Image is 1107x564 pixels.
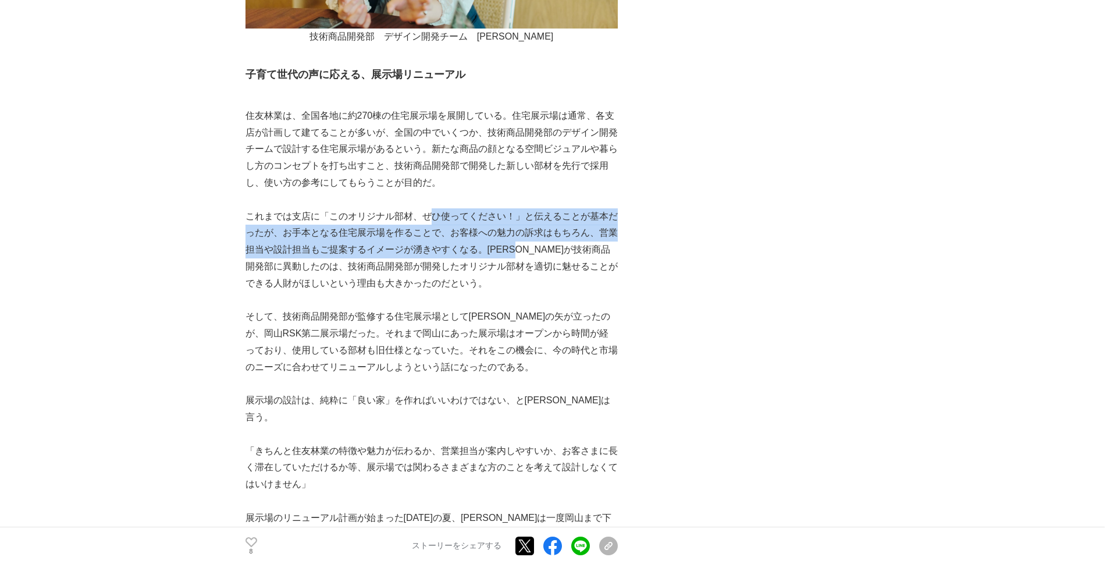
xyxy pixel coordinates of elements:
[245,308,618,375] p: そして、技術商品開発部が監修する住宅展示場として[PERSON_NAME]の矢が立ったのが、岡山RSK第二展示場だった。それまで岡山にあった展示場はオープンから時間が経っており、使用している部材...
[245,108,618,191] p: 住友林業は、全国各地に約270棟の住宅展示場を展開している。住宅展示場は通常、各支店が計画して建てることが多いが、全国の中でいくつか、技術商品開発部のデザイン開発チームで設計する住宅展示場がある...
[245,548,257,554] p: 8
[245,443,618,493] p: 「きちんと住友林業の特徴や魅力が伝わるか、営業担当が案内しやすいか、お客さまに長く滞在していただけるか等、展示場では関わるさまざまな方のことを考えて設計しなくてはいけません」
[245,208,618,292] p: これまでは支店に「このオリジナル部材、ぜひ使ってください！」と伝えることが基本だったが、お手本となる住宅展示場を作ることで、お客様への魅力の訴求はもちろん、営業担当や設計担当もご提案するイメージ...
[245,66,618,83] h3: 子育て世代の声に応える、展示場リニューアル
[245,392,618,426] p: 展示場の設計は、純粋に「良い家」を作ればいいわけではない、と[PERSON_NAME]は言う。
[412,541,501,551] p: ストーリーをシェアする
[245,29,618,45] p: 技術商品開発部 デザイン開発チーム [PERSON_NAME]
